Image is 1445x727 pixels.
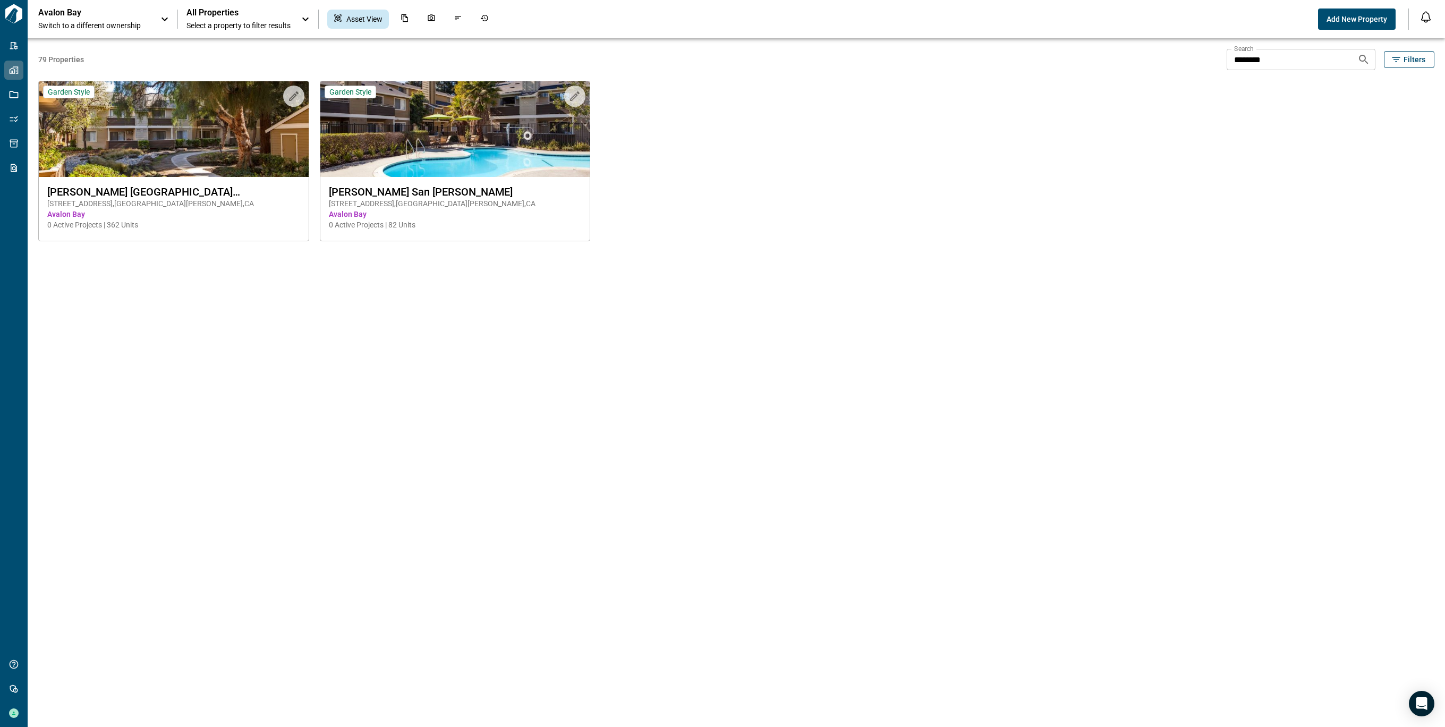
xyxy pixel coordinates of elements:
[1318,9,1396,30] button: Add New Property
[186,20,291,31] span: Select a property to filter results
[47,198,300,209] span: [STREET_ADDRESS] , [GEOGRAPHIC_DATA][PERSON_NAME] , CA
[327,10,389,29] div: Asset View
[329,219,582,230] span: 0 Active Projects | 82 Units
[329,87,371,97] span: Garden Style
[48,87,90,97] span: Garden Style
[329,185,582,198] span: [PERSON_NAME] San [PERSON_NAME]
[1327,14,1387,24] span: Add New Property
[1409,691,1434,716] div: Open Intercom Messenger
[346,14,382,24] span: Asset View
[38,54,1222,65] span: 79 Properties
[474,10,495,29] div: Job History
[320,81,590,177] img: property-asset
[47,185,300,198] span: [PERSON_NAME] [GEOGRAPHIC_DATA][PERSON_NAME]
[1234,44,1254,53] label: Search
[1404,54,1425,65] span: Filters
[1384,51,1434,68] button: Filters
[447,10,469,29] div: Issues & Info
[39,81,309,177] img: property-asset
[329,198,582,209] span: [STREET_ADDRESS] , [GEOGRAPHIC_DATA][PERSON_NAME] , CA
[329,209,582,219] span: Avalon Bay
[186,7,291,18] span: All Properties
[421,10,442,29] div: Photos
[38,20,150,31] span: Switch to a different ownership
[1353,49,1374,70] button: Search properties
[1417,9,1434,26] button: Open notification feed
[38,7,134,18] p: Avalon Bay
[47,219,300,230] span: 0 Active Projects | 362 Units
[47,209,300,219] span: Avalon Bay
[394,10,415,29] div: Documents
